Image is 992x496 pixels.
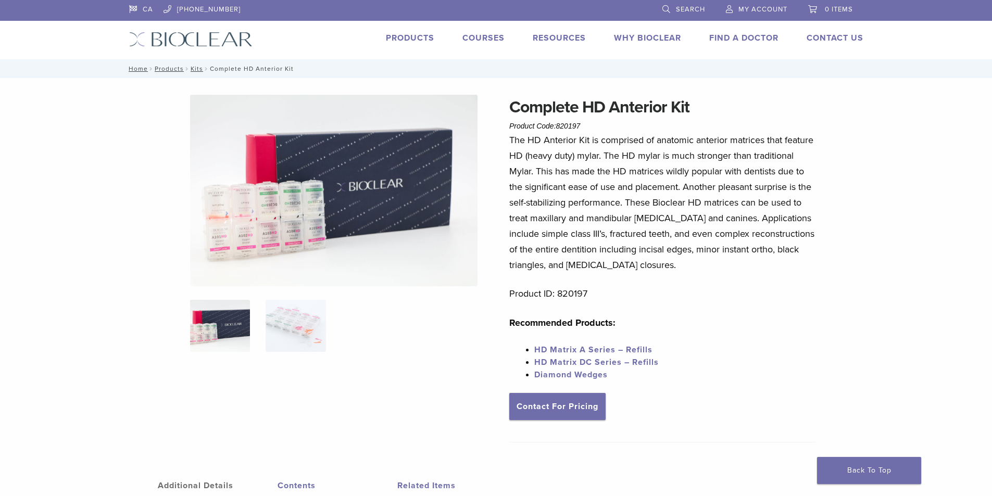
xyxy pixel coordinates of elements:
a: Contact Us [807,33,863,43]
a: Resources [533,33,586,43]
a: Diamond Wedges [534,370,608,380]
a: Back To Top [817,457,921,484]
img: IMG_8088-1-324x324.jpg [190,300,250,352]
h1: Complete HD Anterior Kit [509,95,815,120]
a: Products [155,65,184,72]
p: The HD Anterior Kit is comprised of anatomic anterior matrices that feature HD (heavy duty) mylar... [509,132,815,273]
span: Product Code: [509,122,580,130]
a: Why Bioclear [614,33,681,43]
img: Complete HD Anterior Kit - Image 2 [266,300,325,352]
img: IMG_8088 (1) [190,95,478,286]
span: 820197 [556,122,581,130]
p: Product ID: 820197 [509,286,815,301]
img: Bioclear [129,32,253,47]
a: Courses [462,33,505,43]
span: / [148,66,155,71]
a: Products [386,33,434,43]
a: HD Matrix DC Series – Refills [534,357,659,367]
a: Kits [191,65,203,72]
strong: Recommended Products: [509,317,616,328]
a: HD Matrix A Series – Refills [534,345,652,355]
a: Contact For Pricing [509,393,606,420]
nav: Complete HD Anterior Kit [121,59,871,78]
span: Search [676,5,705,14]
span: / [203,66,210,71]
a: Home [125,65,148,72]
span: / [184,66,191,71]
span: 0 items [825,5,853,14]
span: My Account [738,5,787,14]
a: Find A Doctor [709,33,778,43]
